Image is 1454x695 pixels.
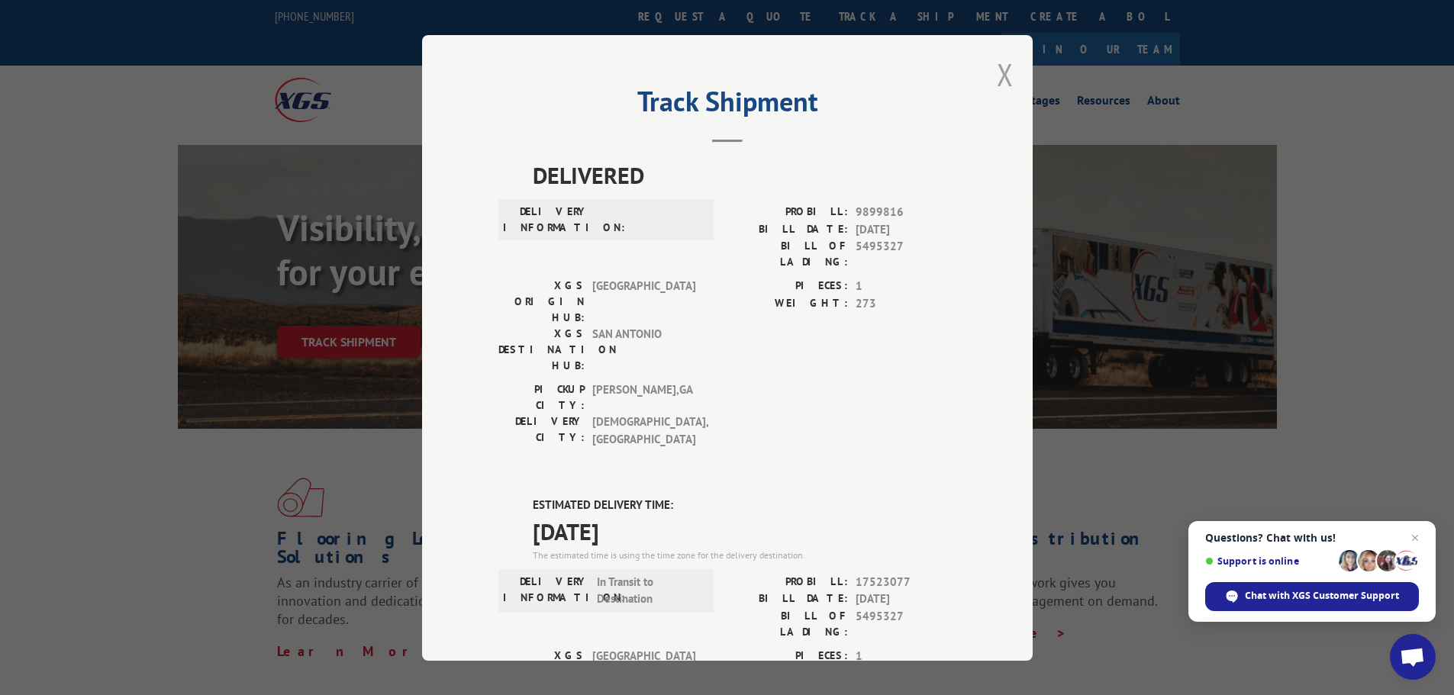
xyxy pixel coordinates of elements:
[727,294,848,312] label: WEIGHT:
[856,294,956,312] span: 273
[597,573,700,607] span: In Transit to Destination
[498,91,956,120] h2: Track Shipment
[1245,589,1399,603] span: Chat with XGS Customer Support
[592,278,695,326] span: [GEOGRAPHIC_DATA]
[1205,532,1419,544] span: Questions? Chat with us!
[592,413,695,448] span: [DEMOGRAPHIC_DATA] , [GEOGRAPHIC_DATA]
[727,573,848,590] label: PROBILL:
[856,204,956,221] span: 9899816
[727,238,848,270] label: BILL OF LADING:
[533,497,956,514] label: ESTIMATED DELIVERY TIME:
[592,647,695,695] span: [GEOGRAPHIC_DATA]
[727,278,848,295] label: PIECES:
[727,204,848,221] label: PROBILL:
[533,548,956,561] div: The estimated time is using the time zone for the delivery destination.
[856,647,956,664] span: 1
[1205,555,1333,567] span: Support is online
[533,158,956,192] span: DELIVERED
[592,381,695,413] span: [PERSON_NAME] , GA
[498,278,585,326] label: XGS ORIGIN HUB:
[856,607,956,639] span: 5495327
[727,647,848,664] label: PIECES:
[727,607,848,639] label: BILL OF LADING:
[1390,634,1436,680] div: Open chat
[503,204,589,236] label: DELIVERY INFORMATION:
[533,513,956,548] span: [DATE]
[856,220,956,238] span: [DATE]
[1205,582,1419,611] div: Chat with XGS Customer Support
[1406,529,1424,547] span: Close chat
[997,54,1014,95] button: Close modal
[592,326,695,374] span: SAN ANTONIO
[498,647,585,695] label: XGS ORIGIN HUB:
[856,278,956,295] span: 1
[856,573,956,590] span: 17523077
[498,413,585,448] label: DELIVERY CITY:
[856,238,956,270] span: 5495327
[727,220,848,238] label: BILL DATE:
[498,326,585,374] label: XGS DESTINATION HUB:
[498,381,585,413] label: PICKUP CITY:
[727,590,848,608] label: BILL DATE:
[503,573,589,607] label: DELIVERY INFORMATION:
[856,590,956,608] span: [DATE]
